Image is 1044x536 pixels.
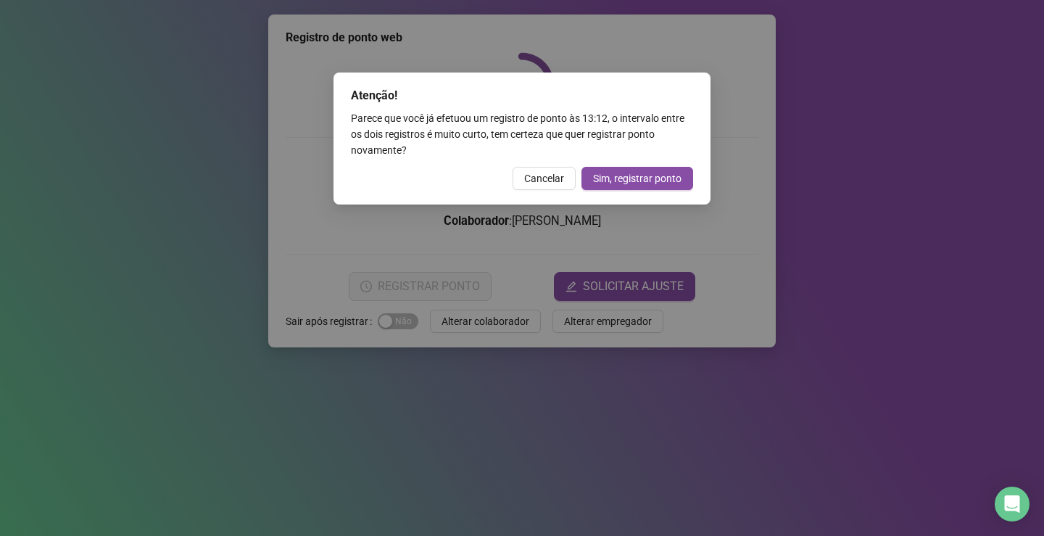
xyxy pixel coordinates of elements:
span: Sim, registrar ponto [593,170,681,186]
div: Open Intercom Messenger [995,487,1029,521]
div: Parece que você já efetuou um registro de ponto às 13:12 , o intervalo entre os dois registros é ... [351,110,693,158]
div: Atenção! [351,87,693,104]
button: Sim, registrar ponto [581,167,693,190]
span: Cancelar [524,170,564,186]
button: Cancelar [513,167,576,190]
